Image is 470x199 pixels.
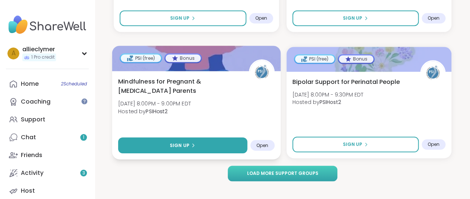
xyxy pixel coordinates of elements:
[83,134,84,141] span: 1
[6,164,89,182] a: Activity3
[428,15,440,21] span: Open
[170,15,189,22] span: Sign Up
[295,55,334,63] div: PSI (free)
[6,146,89,164] a: Friends
[118,100,191,107] span: [DATE] 8:00PM - 9:00PM EDT
[120,10,246,26] button: Sign Up
[61,81,87,87] span: 2 Scheduled
[6,75,89,93] a: Home2Scheduled
[21,133,36,141] div: Chat
[256,142,269,148] span: Open
[118,77,240,95] span: Mindfulness for Pregnant & [MEDICAL_DATA] Parents
[21,151,42,159] div: Friends
[255,15,267,21] span: Open
[6,12,89,38] img: ShareWell Nav Logo
[21,115,45,124] div: Support
[292,91,363,98] span: [DATE] 8:00PM - 9:30PM EDT
[421,61,444,84] img: PSIHost2
[12,49,16,58] span: a
[292,98,363,106] span: Hosted by
[247,170,318,177] span: Load more support groups
[21,98,51,106] div: Coaching
[21,169,43,177] div: Activity
[292,10,419,26] button: Sign Up
[82,170,85,176] span: 3
[339,55,373,63] div: Bonus
[81,98,87,104] iframe: Spotlight
[343,141,362,148] span: Sign Up
[121,54,161,62] div: PSI (free)
[118,137,247,153] button: Sign Up
[428,141,440,147] span: Open
[228,166,337,181] button: Load more support groups
[6,111,89,128] a: Support
[343,15,362,22] span: Sign Up
[118,107,191,115] span: Hosted by
[250,61,273,84] img: PSIHost2
[146,107,168,115] b: PSIHost2
[6,128,89,146] a: Chat1
[292,78,400,87] span: Bipolar Support for Perinatal People
[21,80,39,88] div: Home
[31,54,55,61] span: 1 Pro credit
[292,137,419,152] button: Sign Up
[21,187,35,195] div: Host
[170,142,189,149] span: Sign Up
[6,93,89,111] a: Coaching
[320,98,341,106] b: PSIHost2
[22,45,56,53] div: allieclymer
[165,54,201,62] div: Bonus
